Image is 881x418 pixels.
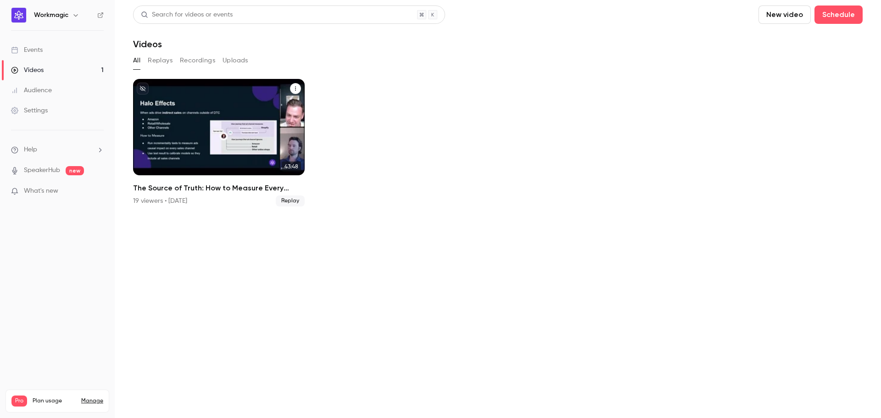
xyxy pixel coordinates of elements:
a: 43:48The Source of Truth: How to Measure Every Channel19 viewers • [DATE]Replay [133,79,305,206]
ul: Videos [133,79,863,206]
div: Settings [11,106,48,115]
div: 19 viewers • [DATE] [133,196,187,206]
span: What's new [24,186,58,196]
h1: Videos [133,39,162,50]
h6: Workmagic [34,11,68,20]
span: new [66,166,84,175]
li: help-dropdown-opener [11,145,104,155]
button: New video [758,6,811,24]
button: Uploads [223,53,248,68]
h2: The Source of Truth: How to Measure Every Channel [133,183,305,194]
span: Replay [276,195,305,206]
li: The Source of Truth: How to Measure Every Channel [133,79,305,206]
div: Events [11,45,43,55]
button: unpublished [137,83,149,95]
button: Schedule [814,6,863,24]
span: 43:48 [282,162,301,172]
button: All [133,53,140,68]
div: Search for videos or events [141,10,233,20]
a: Manage [81,397,103,405]
a: SpeakerHub [24,166,60,175]
span: Plan usage [33,397,76,405]
span: Help [24,145,37,155]
div: Videos [11,66,44,75]
button: Replays [148,53,173,68]
div: Audience [11,86,52,95]
button: Recordings [180,53,215,68]
section: Videos [133,6,863,412]
img: Workmagic [11,8,26,22]
span: Pro [11,396,27,407]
